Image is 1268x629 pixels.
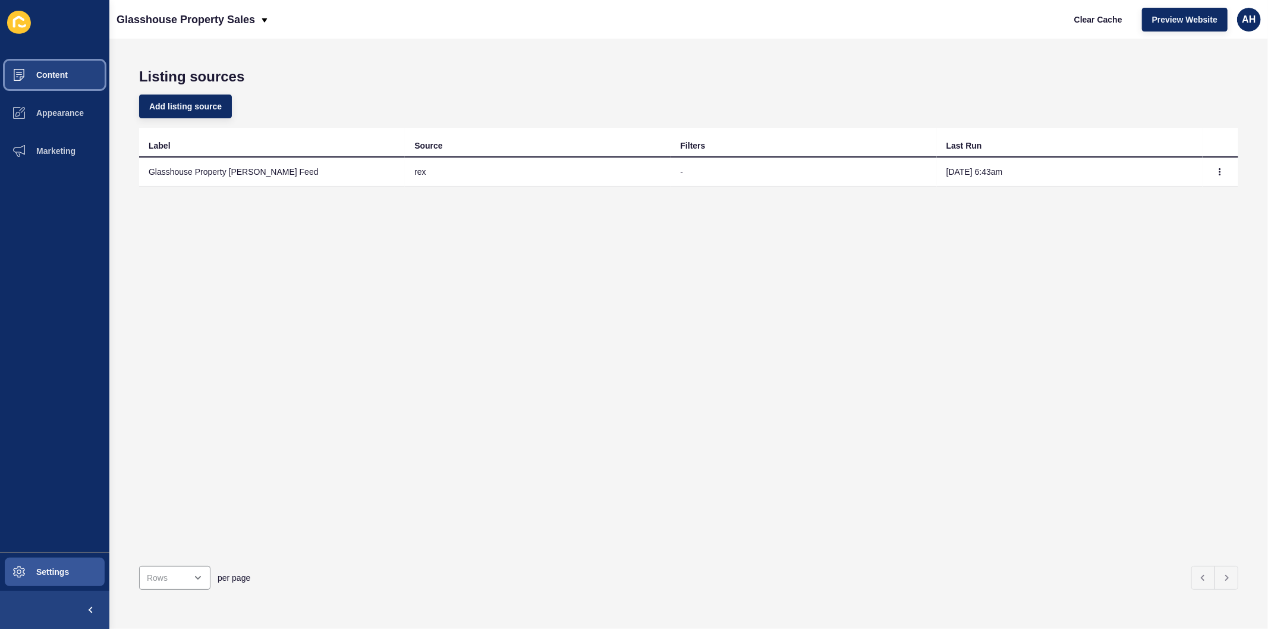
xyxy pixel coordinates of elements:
[139,95,232,118] button: Add listing source
[218,572,250,584] span: per page
[139,566,210,590] div: open menu
[414,140,442,152] div: Source
[149,100,222,112] span: Add listing source
[681,140,706,152] div: Filters
[405,158,671,187] td: rex
[1074,14,1122,26] span: Clear Cache
[671,158,937,187] td: -
[139,68,1238,85] h1: Listing sources
[139,158,405,187] td: Glasshouse Property [PERSON_NAME] Feed
[1242,14,1256,26] span: AH
[1152,14,1217,26] span: Preview Website
[946,140,982,152] div: Last Run
[937,158,1203,187] td: [DATE] 6:43am
[149,140,171,152] div: Label
[117,5,255,34] p: Glasshouse Property Sales
[1064,8,1132,32] button: Clear Cache
[1142,8,1228,32] button: Preview Website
